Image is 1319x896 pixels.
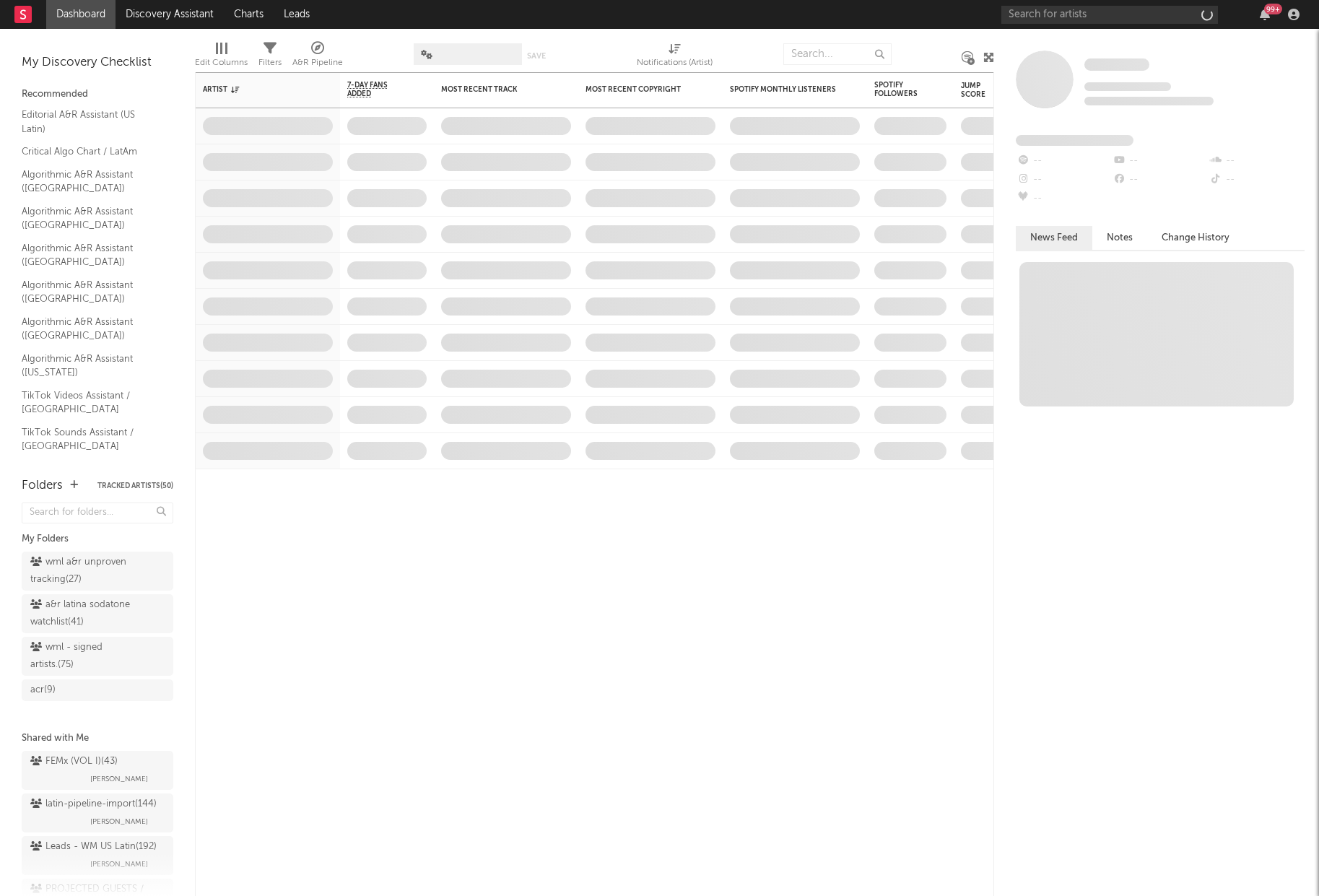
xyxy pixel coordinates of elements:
a: Algorithmic A&R Assistant ([GEOGRAPHIC_DATA]) [22,277,159,307]
button: News Feed [1016,226,1092,250]
div: Leads - WM US Latin ( 192 ) [30,838,157,856]
div: -- [1016,152,1112,170]
a: acr(9) [22,679,173,701]
div: 99 + [1264,4,1282,14]
a: Critical Algo Chart / LatAm [22,144,159,160]
div: Spotify Followers [874,81,925,98]
a: TikTok Videos Assistant / [GEOGRAPHIC_DATA] [22,388,159,417]
a: latin-pipeline-import(144)[PERSON_NAME] [22,793,173,832]
a: Algorithmic A&R Assistant ([US_STATE]) [22,351,159,380]
div: A&R Pipeline [292,36,343,78]
input: Search... [783,43,892,65]
div: Edit Columns [195,36,248,78]
a: TikTok Sounds Assistant / [GEOGRAPHIC_DATA] [22,425,159,454]
span: [PERSON_NAME] [90,770,148,788]
div: My Discovery Checklist [22,54,173,71]
div: Notifications (Artist) [637,36,713,78]
a: Algorithmic A&R Assistant ([GEOGRAPHIC_DATA]) [22,167,159,196]
span: Fans Added by Platform [1016,135,1133,146]
div: -- [1016,189,1112,208]
a: Algorithmic A&R Assistant ([GEOGRAPHIC_DATA]) [22,204,159,233]
div: wml - signed artists. ( 75 ) [30,639,132,674]
button: 99+ [1260,9,1270,20]
a: Editorial A&R Assistant (US Latin) [22,107,159,136]
div: latin-pipeline-import ( 144 ) [30,796,157,813]
button: Notes [1092,226,1147,250]
a: wml a&r unproven tracking(27) [22,552,173,591]
div: a&r latina sodatone watchlist ( 41 ) [30,596,132,631]
div: Most Recent Track [441,85,549,94]
div: -- [1112,170,1208,189]
div: Jump Score [961,82,997,99]
span: 0 fans last week [1084,97,1214,105]
input: Search for artists [1001,6,1218,24]
a: FEMx (VOL I)(43)[PERSON_NAME] [22,751,173,790]
a: a&r latina sodatone watchlist(41) [22,594,173,633]
div: -- [1209,170,1305,189]
input: Search for folders... [22,503,173,523]
div: Filters [258,36,282,78]
div: A&R Pipeline [292,54,343,71]
div: Edit Columns [195,54,248,71]
span: Tracking Since: [DATE] [1084,82,1171,91]
div: -- [1209,152,1305,170]
a: Algorithmic A&R Assistant ([GEOGRAPHIC_DATA]) [22,240,159,270]
div: acr ( 9 ) [30,682,56,699]
div: -- [1112,152,1208,170]
div: Spotify Monthly Listeners [730,85,838,94]
span: Some Artist [1084,58,1149,71]
div: Most Recent Copyright [586,85,694,94]
div: -- [1016,170,1112,189]
a: Algorithmic A&R Assistant ([GEOGRAPHIC_DATA]) [22,314,159,344]
a: wml - signed artists.(75) [22,637,173,676]
span: [PERSON_NAME] [90,813,148,830]
div: Artist [203,85,311,94]
button: Tracked Artists(50) [97,482,173,490]
div: Notifications (Artist) [637,54,713,71]
div: Folders [22,477,63,495]
button: Save [527,52,546,60]
a: Leads - WM US Latin(192)[PERSON_NAME] [22,836,173,875]
div: My Folders [22,531,173,548]
span: [PERSON_NAME] [90,856,148,873]
div: wml a&r unproven tracking ( 27 ) [30,554,132,588]
div: Shared with Me [22,730,173,747]
button: Change History [1147,226,1244,250]
div: FEMx (VOL I) ( 43 ) [30,753,118,770]
div: Recommended [22,86,173,103]
span: 7-Day Fans Added [347,81,405,98]
a: Some Artist [1084,58,1149,72]
div: Filters [258,54,282,71]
